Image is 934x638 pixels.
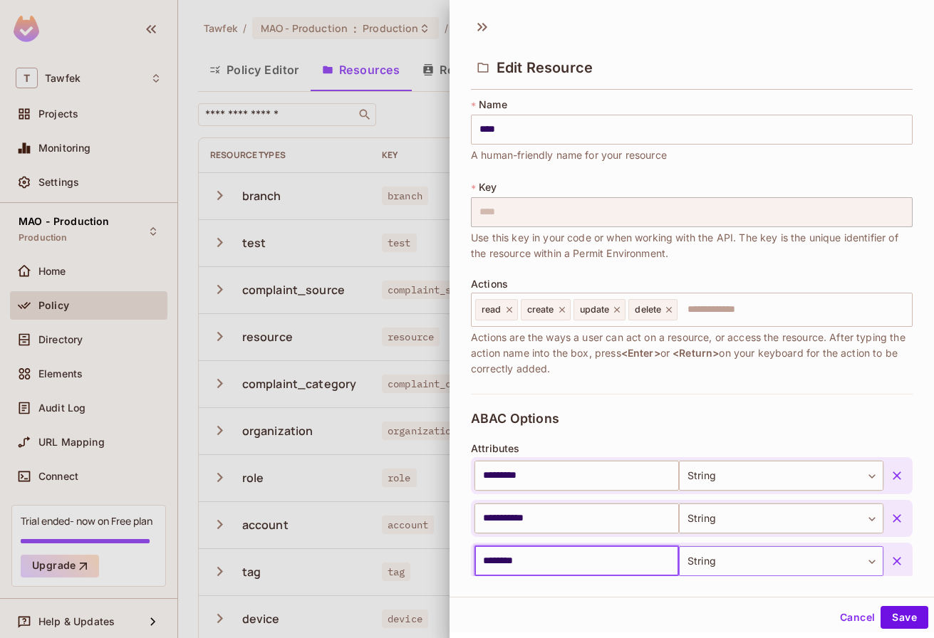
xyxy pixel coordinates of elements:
[497,59,593,76] span: Edit Resource
[881,606,928,629] button: Save
[471,278,508,290] span: Actions
[471,412,559,426] span: ABAC Options
[482,304,502,315] span: read
[574,299,626,320] div: update
[628,299,678,320] div: delete
[521,299,571,320] div: create
[580,304,610,315] span: update
[471,443,520,454] span: Attributes
[679,546,883,576] div: String
[527,304,554,315] span: create
[635,304,661,315] span: delete
[471,230,913,261] span: Use this key in your code or when working with the API. The key is the unique identifier of the r...
[479,182,497,193] span: Key
[471,330,913,377] span: Actions are the ways a user can act on a resource, or access the resource. After typing the actio...
[471,147,667,163] span: A human-friendly name for your resource
[479,99,507,110] span: Name
[834,606,881,629] button: Cancel
[679,461,883,491] div: String
[475,299,518,320] div: read
[679,503,883,533] div: String
[673,347,719,359] span: <Return>
[621,347,660,359] span: <Enter>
